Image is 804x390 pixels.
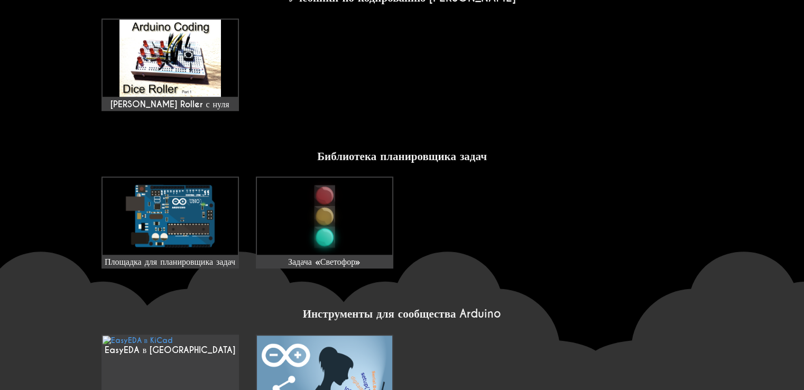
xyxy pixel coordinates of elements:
[103,178,238,255] img: Площадка для планировщика задач
[256,177,393,268] a: Задача «Светофор»
[257,178,392,255] img: Задача «Светофор»
[101,177,239,268] a: Площадка для планировщика задач
[101,18,239,111] a: [PERSON_NAME] Roller с нуля
[303,307,502,321] font: Инструменты для сообщества Arduino
[317,149,487,163] font: Библиотека планировщика задач
[105,256,235,267] font: Площадка для планировщика задач
[103,336,173,345] img: EasyEDA в KiCad
[288,256,361,267] font: Задача «Светофор»
[103,20,238,97] img: maxresdefault.jpg
[110,99,229,110] font: [PERSON_NAME] Roller с нуля
[105,345,236,356] font: EasyEDA в [GEOGRAPHIC_DATA]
